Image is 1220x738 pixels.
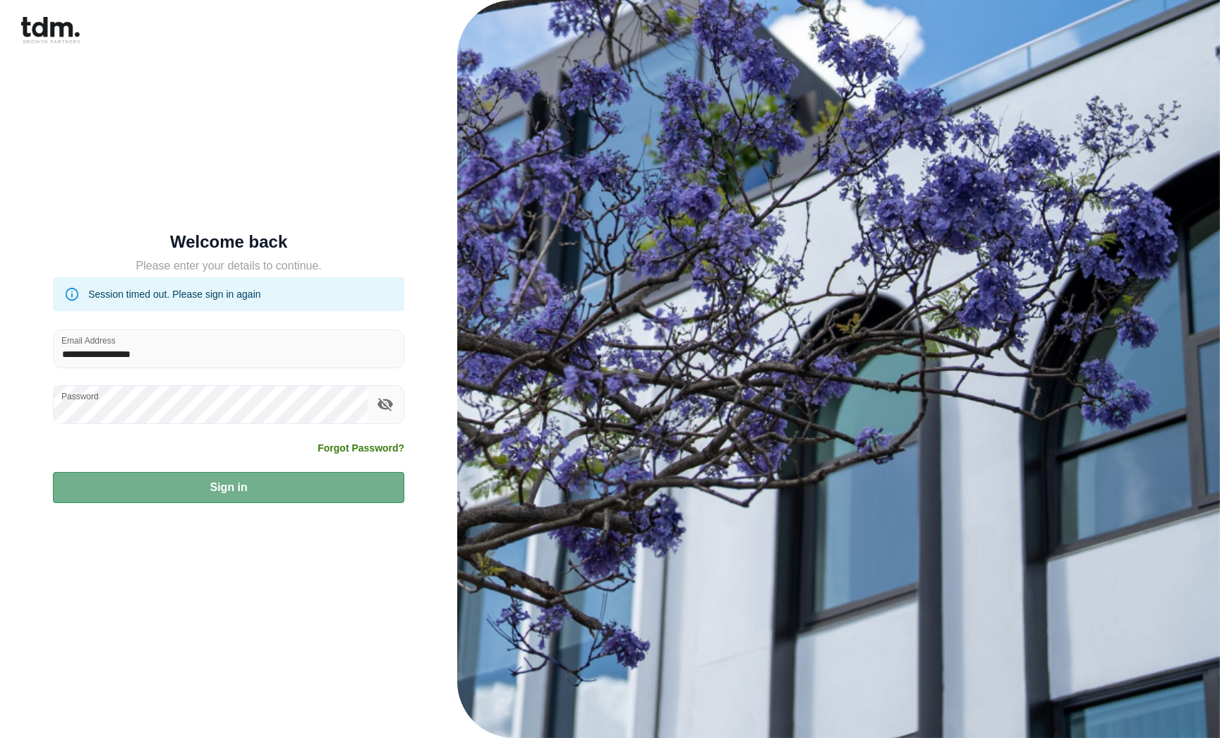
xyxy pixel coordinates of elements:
[53,235,404,249] h5: Welcome back
[61,390,99,402] label: Password
[88,282,260,307] div: Session timed out. Please sign in again
[53,258,404,274] h5: Please enter your details to continue.
[53,472,404,503] button: Sign in
[61,334,116,346] label: Email Address
[318,441,404,455] a: Forgot Password?
[373,392,397,416] button: toggle password visibility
